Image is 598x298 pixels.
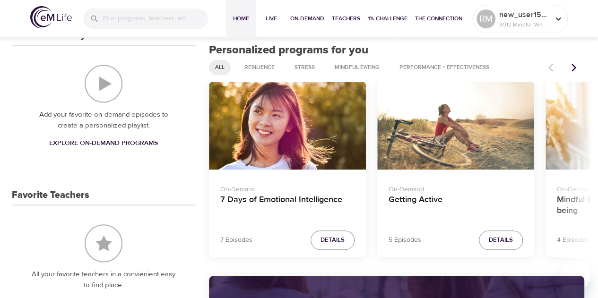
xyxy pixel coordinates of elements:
[393,60,495,75] div: Performance + Effectiveness
[239,63,280,71] span: Resilience
[85,65,122,102] img: On-Demand Playlist
[479,230,523,250] button: Details
[377,82,534,170] button: Getting Active
[30,6,72,28] img: logo
[12,190,89,201] h3: Favorite Teachers
[31,110,177,131] p: Add your favorite on-demand episodes to create a personalized playlist.
[85,224,122,262] img: Favorite Teachers
[230,14,252,24] span: Home
[288,60,321,75] div: Stress
[209,63,230,71] span: All
[220,195,355,217] h4: 7 Days of Emotional Intelligence
[220,181,355,195] p: On-Demand
[389,235,421,245] p: 5 Episodes
[209,60,231,75] div: All
[329,60,386,75] div: Mindful Eating
[220,235,252,245] p: 7 Episodes
[209,43,585,57] h2: Personalized programs for you
[415,14,462,24] span: The Connection
[289,63,321,71] span: Stress
[394,63,495,71] span: Performance + Effectiveness
[389,181,523,195] p: On-Demand
[332,14,360,24] span: Teachers
[45,135,162,152] a: Explore On-Demand Programs
[31,269,177,290] p: All your favorite teachers in a convienient easy to find place.
[311,230,355,250] button: Details
[368,14,407,24] span: 1% Challenge
[563,57,584,78] button: Next items
[477,9,495,28] div: RM
[321,235,345,246] span: Details
[260,14,283,24] span: Live
[290,14,324,24] span: On-Demand
[560,260,590,290] iframe: Button to launch messaging window
[103,9,208,29] input: Find programs, teachers, etc...
[489,235,513,246] span: Details
[499,20,549,29] p: 3012 Mindful Minutes
[238,60,281,75] div: Resilience
[209,82,366,170] button: 7 Days of Emotional Intelligence
[49,137,158,149] span: Explore On-Demand Programs
[389,195,523,217] h4: Getting Active
[329,63,385,71] span: Mindful Eating
[557,235,589,245] p: 4 Episodes
[499,9,549,20] p: new_user1566398461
